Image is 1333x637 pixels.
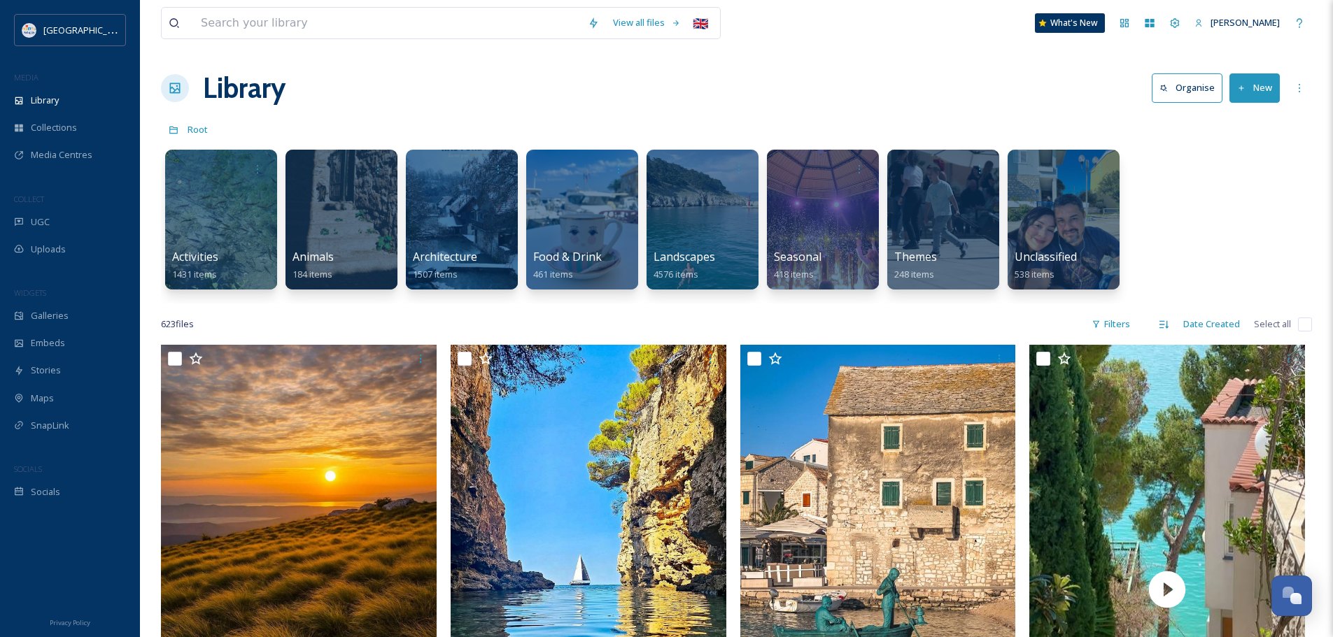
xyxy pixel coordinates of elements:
span: 418 items [774,268,814,280]
span: SOCIALS [14,464,42,474]
span: Food & Drink [533,249,602,264]
span: Landscapes [654,249,715,264]
span: Media Centres [31,148,92,162]
span: Themes [894,249,937,264]
button: Open Chat [1271,575,1312,616]
span: UGC [31,215,50,229]
span: 1507 items [413,268,458,280]
span: [PERSON_NAME] [1211,16,1280,29]
span: Stories [31,364,61,377]
span: 4576 items [654,268,698,280]
button: Organise [1152,73,1222,102]
a: Root [188,121,208,138]
span: Socials [31,485,60,499]
span: MEDIA [14,72,38,83]
span: 184 items [292,268,332,280]
a: Architecture1507 items [413,250,477,280]
button: New [1229,73,1280,102]
a: Unclassified538 items [1015,250,1077,280]
a: Privacy Policy [50,613,90,630]
span: Select all [1254,317,1291,331]
span: COLLECT [14,194,44,204]
div: Date Created [1176,310,1247,338]
span: WIDGETS [14,287,46,298]
span: Animals [292,249,334,264]
a: Animals184 items [292,250,334,280]
span: Root [188,123,208,136]
span: [GEOGRAPHIC_DATA] [43,23,132,36]
span: Galleries [31,309,69,322]
input: Search your library [194,8,581,38]
span: Architecture [413,249,477,264]
span: Embeds [31,336,65,350]
span: Uploads [31,243,66,256]
span: 461 items [533,268,573,280]
span: 1431 items [172,268,217,280]
span: 623 file s [161,317,194,331]
a: Themes248 items [894,250,937,280]
span: Collections [31,121,77,134]
a: View all files [606,9,688,36]
span: Seasonal [774,249,821,264]
span: Privacy Policy [50,618,90,627]
div: Filters [1085,310,1137,338]
a: Food & Drink461 items [533,250,602,280]
img: HTZ_logo_EN.svg [22,23,36,37]
a: Seasonal418 items [774,250,821,280]
span: 538 items [1015,268,1055,280]
a: What's New [1035,13,1105,33]
span: Library [31,94,59,107]
span: SnapLink [31,419,69,432]
span: Unclassified [1015,249,1077,264]
span: Maps [31,392,54,405]
span: Activities [172,249,218,264]
span: 248 items [894,268,934,280]
a: [PERSON_NAME] [1187,9,1287,36]
a: Library [203,67,285,109]
a: Activities1431 items [172,250,218,280]
a: Landscapes4576 items [654,250,715,280]
div: 🇬🇧 [688,10,713,36]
